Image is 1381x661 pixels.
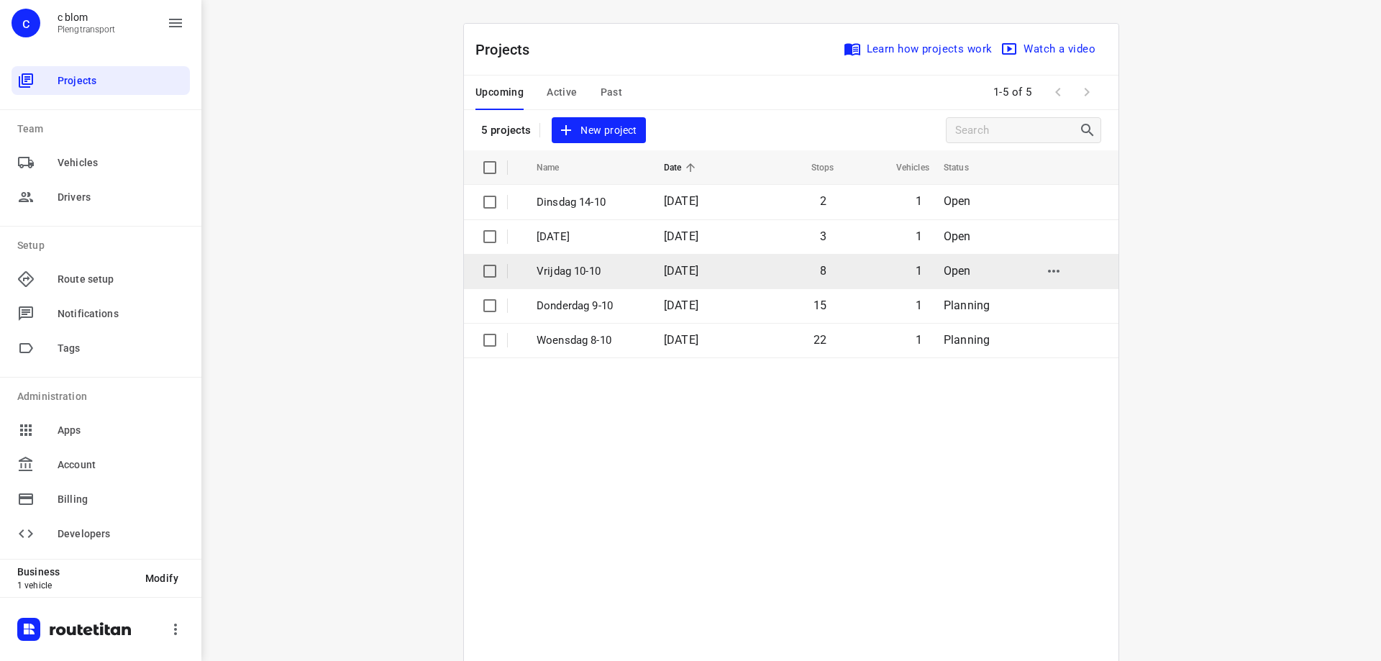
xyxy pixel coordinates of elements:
p: c blom [58,12,116,23]
span: Route setup [58,272,184,287]
p: Administration [17,389,190,404]
p: 14 Hiltjesdamhof, [GEOGRAPHIC_DATA] [69,532,610,547]
span: 10:32 [1329,364,1355,378]
div: 4 [40,283,47,297]
p: Delivery [621,278,879,292]
p: 0642435313 [69,639,610,653]
span: Past [601,83,623,101]
div: Developers [12,519,190,548]
p: Delivery [621,318,879,332]
p: Projects [475,39,542,60]
span: Vehicles [878,159,929,176]
span: Open [944,264,971,278]
div: Drivers [12,183,190,211]
p: Delivery [621,237,879,252]
p: Plengtransport [58,24,116,35]
span: Next Page [1072,78,1101,106]
input: Search projects [955,119,1079,142]
span: 1 [916,194,922,208]
span: Open [944,229,971,243]
p: Delivery [621,197,879,211]
div: 8 [40,445,47,458]
div: Projects [12,66,190,95]
span: 14:37 [1329,565,1355,580]
span: 12:10 [1329,445,1355,459]
span: 22 [813,333,826,347]
span: [DATE] [664,264,698,278]
span: Planning [944,298,990,312]
p: 5 projects [481,124,531,137]
span: — [621,373,629,383]
span: — [621,534,629,544]
div: Apps [12,416,190,445]
div: Vehicles [12,148,190,177]
p: Delivery [621,398,879,413]
span: Planning [944,333,990,347]
span: — [621,252,629,263]
span: 11:26 [1329,404,1355,419]
p: 1 vehicle [17,580,134,591]
span: 3 [820,229,826,243]
span: [DATE] [664,194,698,208]
span: 14:53 [1329,606,1355,620]
p: 0685392426 [69,598,610,613]
p: 0684643531 [69,437,610,452]
span: Active [547,83,577,101]
div: 12 [37,606,50,619]
p: [GEOGRAPHIC_DATA], [GEOGRAPHIC_DATA] [69,331,610,345]
div: Route setup [12,265,190,293]
p: 0684241088 [69,236,610,250]
button: New project [552,117,645,144]
p: Donderdag 9-10 [537,298,642,314]
p: Delivery [621,600,879,614]
p: 24 Madeliefstraat, Assen [69,573,610,587]
div: Notifications [12,299,190,328]
div: c [12,9,40,37]
span: — [621,292,629,303]
p: 0648399548 [69,518,610,532]
span: Developers [58,526,184,542]
div: 11 [37,565,50,579]
span: [DATE] [664,229,698,243]
span: Projects [58,73,184,88]
span: 1 [916,264,922,278]
span: Name [537,159,578,176]
p: [GEOGRAPHIC_DATA] [69,613,610,627]
span: 09:19 [1329,283,1355,298]
span: Status [944,159,988,176]
button: Modify [134,565,190,591]
div: 6 [40,364,47,378]
span: 1-5 of 5 [988,77,1038,108]
p: Delivery [621,479,879,493]
span: — [621,211,629,222]
span: 1 [916,229,922,243]
p: 147 Noordewierweg, Amersfoort [69,291,610,305]
span: [DATE] [664,333,698,347]
span: 12:35 [1329,485,1355,499]
p: Departure time [750,130,1355,145]
p: Delivery [621,439,879,453]
p: Huissen, [GEOGRAPHIC_DATA] [69,371,610,386]
span: Notifications [58,306,184,322]
p: 28 Paulus Potterstraat, Lichtenvoorde [69,411,610,426]
p: 59C Ruitersweg, Hilversum [69,170,610,184]
span: — [621,453,629,464]
p: [DATE] [537,229,642,245]
p: Delivery [621,560,879,574]
div: 3 [40,243,47,257]
p: Business [17,566,134,578]
span: — [621,614,629,625]
span: Modify [145,573,178,584]
span: New project [560,122,637,140]
span: 08:00 [750,114,1355,129]
div: 7 [40,404,47,418]
p: 0684164745 [69,276,610,291]
div: 2 [40,203,47,216]
p: Driver: Pleng Doski [17,46,1364,63]
span: Billing [58,492,184,507]
p: Dinsdag 14-10 [537,194,642,211]
span: 2 [820,194,826,208]
span: 09:13 [1329,243,1355,257]
span: Apps [58,423,184,438]
p: Shift: 08:00 - 18:10 [17,29,1364,46]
